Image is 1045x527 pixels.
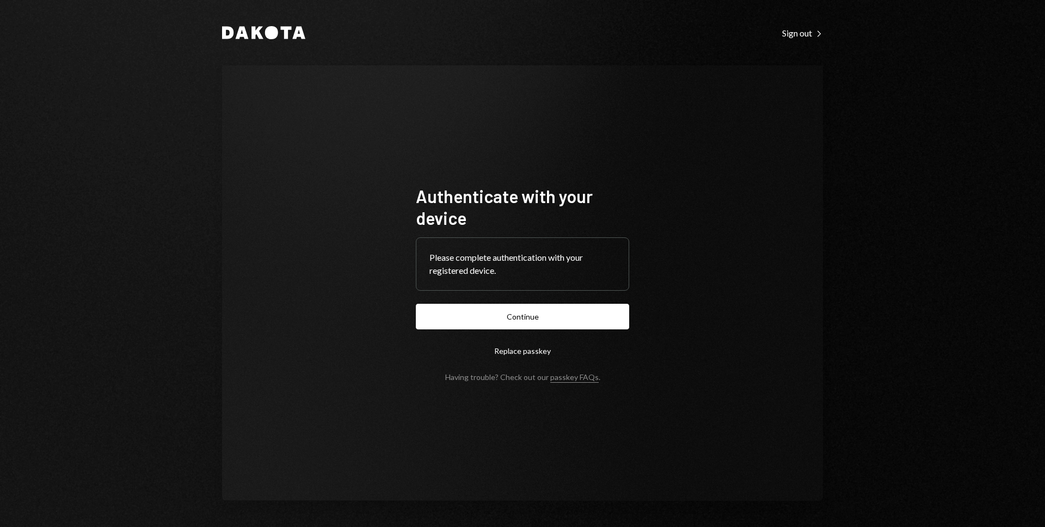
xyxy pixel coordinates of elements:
[416,304,629,329] button: Continue
[550,372,599,383] a: passkey FAQs
[445,372,600,382] div: Having trouble? Check out our .
[416,185,629,229] h1: Authenticate with your device
[782,27,823,39] a: Sign out
[416,338,629,364] button: Replace passkey
[782,28,823,39] div: Sign out
[429,251,616,277] div: Please complete authentication with your registered device.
